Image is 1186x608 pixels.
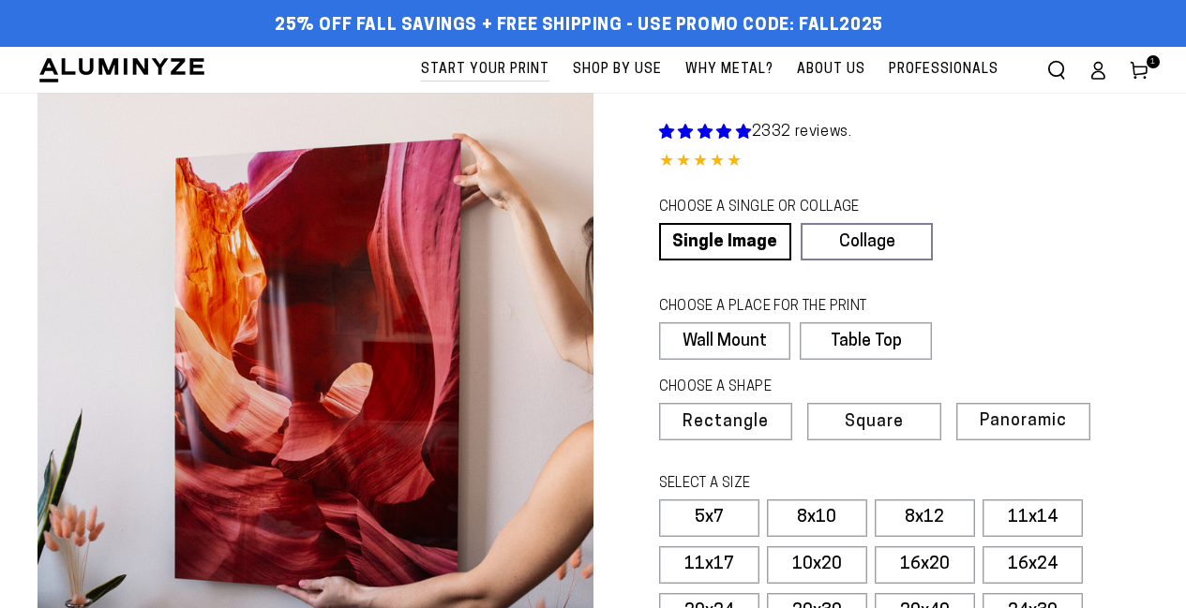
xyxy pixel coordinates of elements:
[659,546,759,584] label: 11x17
[573,58,662,82] span: Shop By Use
[800,322,932,360] label: Table Top
[879,47,1008,93] a: Professionals
[683,414,769,431] span: Rectangle
[767,499,867,537] label: 8x10
[1150,55,1156,68] span: 1
[659,378,918,398] legend: CHOOSE A SHAPE
[983,546,1083,584] label: 16x24
[275,16,883,37] span: 25% off FALL Savings + Free Shipping - Use Promo Code: FALL2025
[889,58,998,82] span: Professionals
[788,47,875,93] a: About Us
[38,56,206,84] img: Aluminyze
[801,223,933,260] a: Collage
[659,499,759,537] label: 5x7
[659,223,791,260] a: Single Image
[845,414,904,431] span: Square
[659,297,915,318] legend: CHOOSE A PLACE FOR THE PRINT
[1036,50,1077,91] summary: Search our site
[767,546,867,584] label: 10x20
[563,47,671,93] a: Shop By Use
[875,546,975,584] label: 16x20
[685,58,773,82] span: Why Metal?
[659,149,1149,176] div: 4.85 out of 5.0 stars
[875,499,975,537] label: 8x12
[421,58,549,82] span: Start Your Print
[659,198,916,218] legend: CHOOSE A SINGLE OR COLLAGE
[412,47,559,93] a: Start Your Print
[983,499,1083,537] label: 11x14
[659,322,791,360] label: Wall Mount
[797,58,865,82] span: About Us
[980,412,1067,430] span: Panoramic
[676,47,783,93] a: Why Metal?
[659,474,946,495] legend: SELECT A SIZE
